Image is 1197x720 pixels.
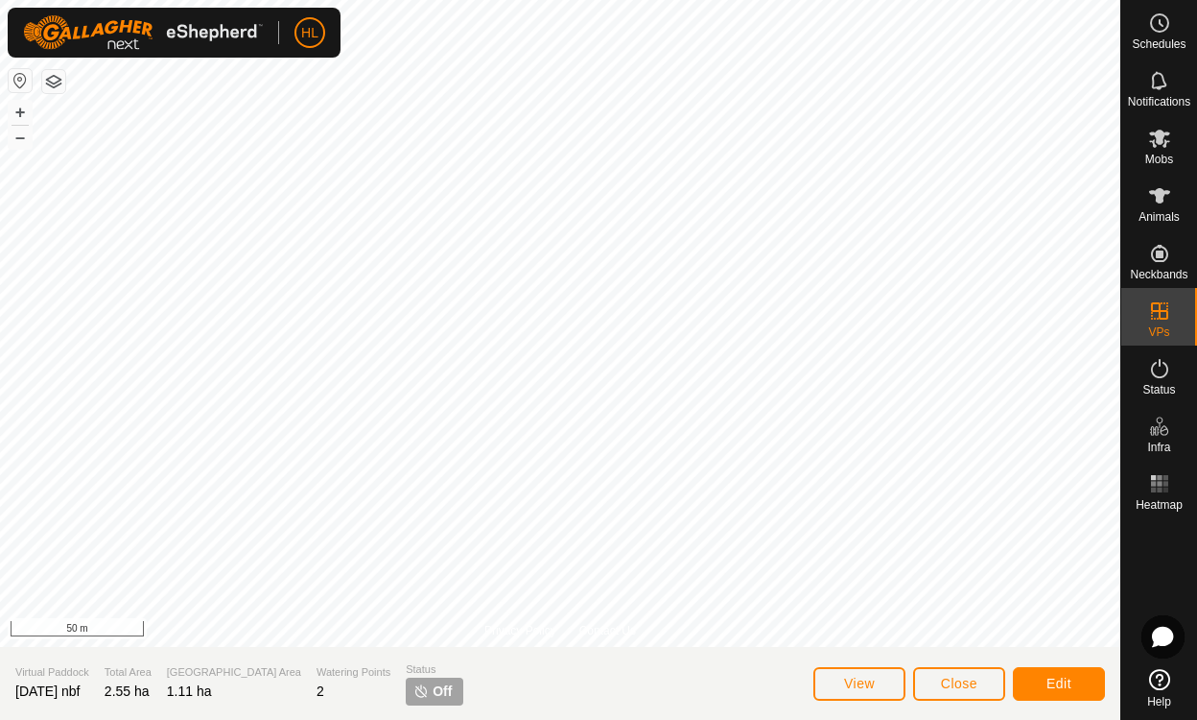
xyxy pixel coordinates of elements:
[301,23,318,43] span: HL
[317,664,390,681] span: Watering Points
[1142,384,1175,396] span: Status
[105,684,150,699] span: 2.55 ha
[1130,269,1187,280] span: Neckbands
[1136,499,1183,511] span: Heatmap
[579,622,636,639] a: Contact Us
[9,69,32,92] button: Reset Map
[484,622,556,639] a: Privacy Policy
[413,684,429,699] img: turn-off
[167,684,212,699] span: 1.11 ha
[1138,211,1180,223] span: Animals
[1132,38,1185,50] span: Schedules
[1121,661,1197,715] a: Help
[9,101,32,124] button: +
[941,676,977,691] span: Close
[15,684,80,699] span: [DATE] nbf
[167,664,301,681] span: [GEOGRAPHIC_DATA] Area
[1046,676,1071,691] span: Edit
[406,661,463,678] span: Status
[1147,442,1170,453] span: Infra
[1147,696,1171,708] span: Help
[1128,96,1190,108] span: Notifications
[844,676,875,691] span: View
[1013,667,1105,701] button: Edit
[813,667,905,701] button: View
[1148,326,1169,338] span: VPs
[23,15,263,50] img: Gallagher Logo
[9,126,32,149] button: –
[15,664,89,681] span: Virtual Paddock
[105,664,152,681] span: Total Area
[1145,154,1173,165] span: Mobs
[433,682,452,702] span: Off
[913,667,1005,701] button: Close
[317,684,324,699] span: 2
[42,70,65,93] button: Map Layers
